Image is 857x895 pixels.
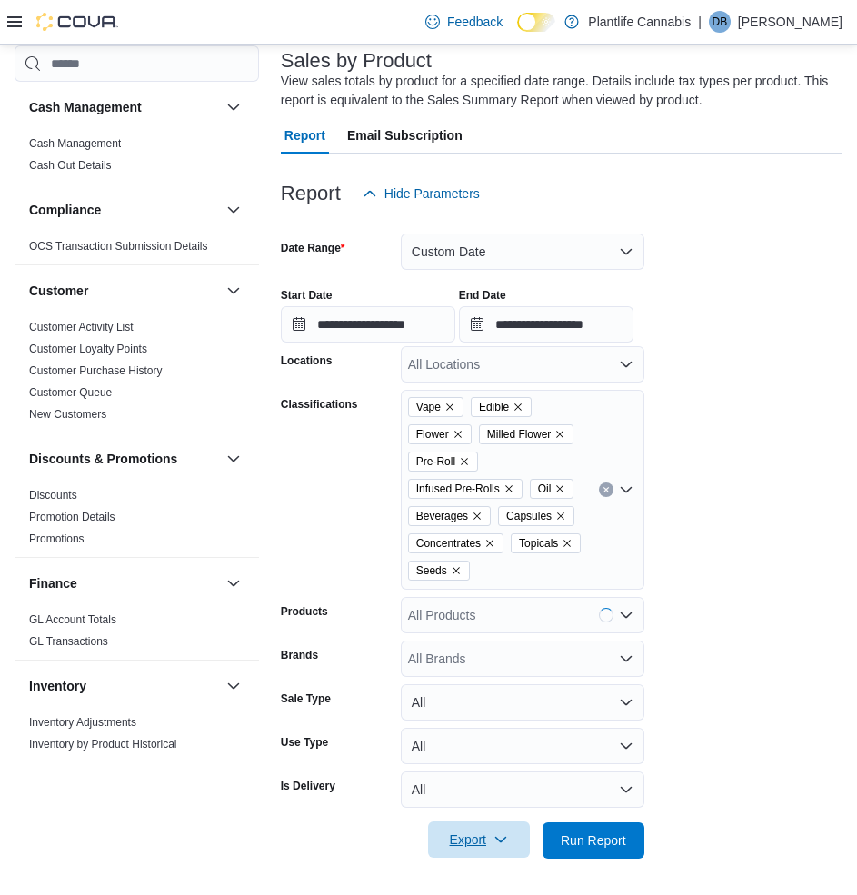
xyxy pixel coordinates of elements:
span: Dark Mode [517,32,518,33]
span: Report [284,117,325,154]
span: Concentrates [408,533,503,553]
span: Capsules [506,507,552,525]
h3: Discounts & Promotions [29,450,177,468]
span: Promotion Details [29,510,115,524]
span: Seeds [416,562,447,580]
span: Edible [479,398,509,416]
span: Run Report [561,831,626,850]
label: End Date [459,288,506,303]
span: Pre-Roll [416,452,455,471]
a: Promotions [29,532,85,545]
a: New Customers [29,408,106,421]
span: Concentrates [416,534,481,552]
button: Remove Infused Pre-Rolls from selection in this group [503,483,514,494]
a: Feedback [418,4,510,40]
label: Products [281,604,328,619]
label: Classifications [281,397,358,412]
label: Start Date [281,288,333,303]
button: Compliance [223,199,244,221]
span: Infused Pre-Rolls [416,480,500,498]
span: OCS Transaction Submission Details [29,239,208,254]
span: Export [439,821,519,858]
button: Remove Capsules from selection in this group [555,511,566,522]
span: Edible [471,397,532,417]
img: Cova [36,13,118,31]
label: Use Type [281,735,328,750]
button: Discounts & Promotions [29,450,219,468]
button: Remove Beverages from selection in this group [472,511,483,522]
h3: Report [281,183,341,204]
a: Inventory Adjustments [29,716,136,729]
a: Customer Activity List [29,321,134,333]
button: Remove Seeds from selection in this group [451,565,462,576]
div: Customer [15,316,259,433]
button: Inventory [223,675,244,697]
h3: Cash Management [29,98,142,116]
button: Export [428,821,530,858]
input: Press the down key to open a popover containing a calendar. [281,306,455,343]
span: Beverages [416,507,468,525]
span: Hide Parameters [384,184,480,203]
button: Custom Date [401,234,644,270]
span: Topicals [519,534,558,552]
span: Milled Flower [479,424,574,444]
a: Cash Out Details [29,159,112,172]
span: Beverages [408,506,491,526]
label: Sale Type [281,691,331,706]
button: Discounts & Promotions [223,448,244,470]
h3: Compliance [29,201,101,219]
button: Finance [223,572,244,594]
button: Customer [223,280,244,302]
a: GL Transactions [29,635,108,648]
button: Finance [29,574,219,592]
span: Seeds [408,561,470,581]
span: Flower [416,425,449,443]
span: Capsules [498,506,574,526]
div: Discounts & Promotions [15,484,259,557]
p: | [698,11,702,33]
button: All [401,771,644,808]
button: Remove Edible from selection in this group [513,402,523,413]
span: New Customers [29,407,106,422]
button: Remove Oil from selection in this group [554,483,565,494]
button: Clear input [599,482,613,497]
span: Topicals [511,533,581,553]
a: Promotion Details [29,511,115,523]
button: Open list of options [619,608,633,622]
h3: Sales by Product [281,50,432,72]
button: Remove Flower from selection in this group [453,429,463,440]
a: OCS Transaction Submission Details [29,240,208,253]
button: Inventory [29,677,219,695]
h3: Inventory [29,677,86,695]
span: DB [713,11,728,33]
span: GL Transactions [29,634,108,649]
div: Finance [15,609,259,660]
label: Is Delivery [281,779,335,793]
span: Email Subscription [347,117,463,154]
button: Open list of options [619,651,633,666]
span: Inventory by Product Historical [29,737,177,751]
h3: Finance [29,574,77,592]
span: Milled Flower [487,425,552,443]
div: View sales totals by product for a specified date range. Details include tax types per product. T... [281,72,833,110]
input: Dark Mode [517,13,555,32]
label: Locations [281,353,333,368]
span: GL Account Totals [29,612,116,627]
input: Press the down key to open a popover containing a calendar. [459,306,633,343]
button: Open list of options [619,357,633,372]
div: Compliance [15,235,259,264]
button: Open list of options [619,482,633,497]
div: Cash Management [15,133,259,184]
h3: Customer [29,282,88,300]
span: Cash Management [29,136,121,151]
button: Hide Parameters [355,175,487,212]
label: Brands [281,648,318,662]
a: Cash Management [29,137,121,150]
span: Infused Pre-Rolls [408,479,523,499]
div: Dylan Bruck [709,11,731,33]
a: Customer Loyalty Points [29,343,147,355]
span: Inventory Adjustments [29,715,136,730]
span: Vape [408,397,463,417]
button: Cash Management [29,98,219,116]
button: Remove Milled Flower from selection in this group [554,429,565,440]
